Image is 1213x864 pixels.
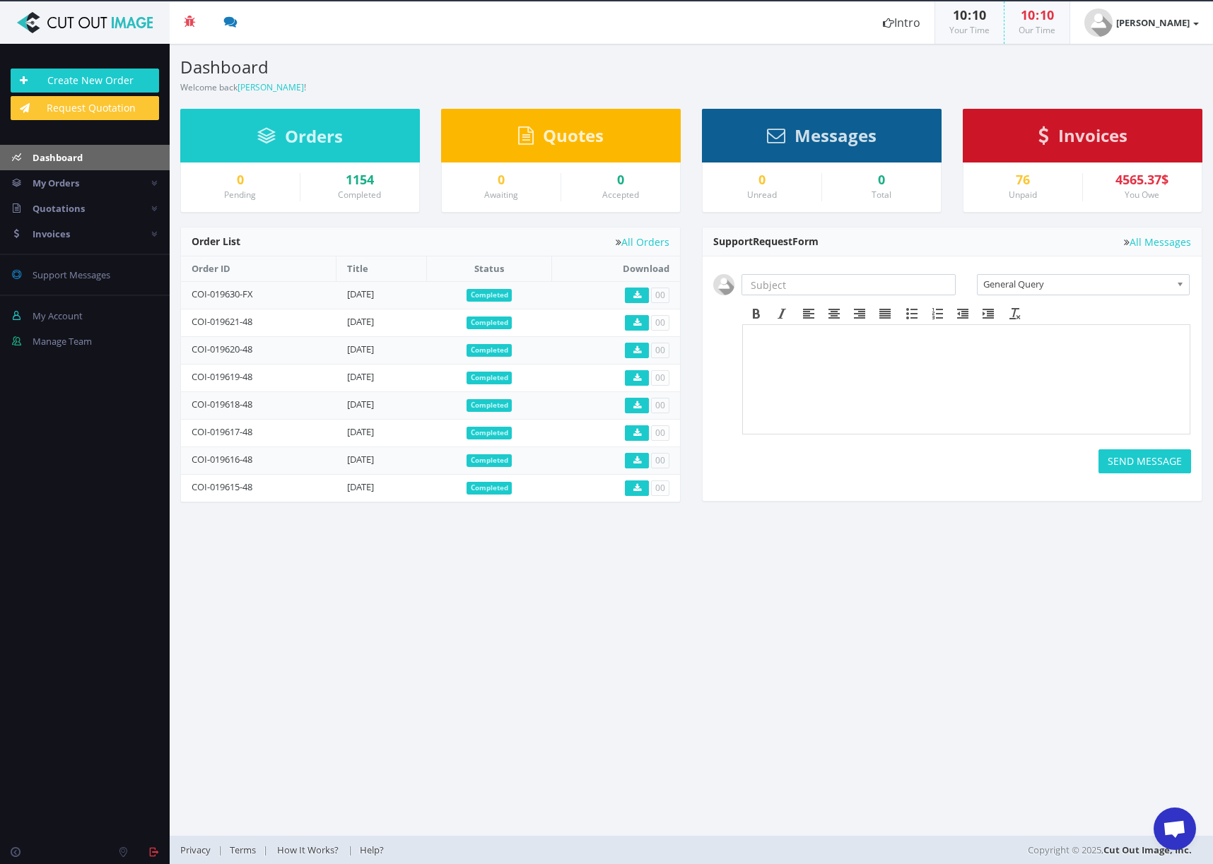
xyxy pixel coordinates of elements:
[833,173,931,187] div: 0
[223,844,263,856] a: Terms
[277,844,339,856] span: How It Works?
[1038,132,1127,145] a: Invoices
[769,304,795,323] div: Italic
[1009,189,1037,201] small: Unpaid
[181,256,336,281] th: Order ID
[467,482,512,495] span: Completed
[224,189,256,201] small: Pending
[1019,24,1055,36] small: Our Time
[33,268,110,281] span: Support Messages
[983,275,1171,293] span: General Query
[552,256,680,281] th: Download
[192,343,252,355] a: COI-019620-48
[925,304,950,323] div: Numbered list
[796,304,821,323] div: Align left
[180,81,306,93] small: Welcome back !
[602,189,639,201] small: Accepted
[452,173,550,187] a: 0
[543,124,604,147] span: Quotes
[192,425,252,438] a: COI-019617-48
[33,227,70,240] span: Invoices
[953,6,967,23] span: 10
[1125,189,1159,201] small: You Owe
[713,173,811,187] a: 0
[572,173,670,187] a: 0
[180,844,218,856] a: Privacy
[467,316,512,329] span: Completed
[285,124,343,148] span: Orders
[33,151,83,164] span: Dashboard
[949,24,990,36] small: Your Time
[1103,844,1192,856] a: Cut Out Image, Inc.
[767,132,877,145] a: Messages
[616,237,669,247] a: All Orders
[33,177,79,189] span: My Orders
[742,274,956,295] input: Subject
[268,844,348,856] a: How It Works?
[347,480,374,493] a: [DATE]
[1098,449,1191,473] button: SEND MESSAGE
[1058,124,1127,147] span: Invoices
[11,69,159,93] a: Create New Order
[1021,6,1035,23] span: 10
[753,235,792,248] span: Request
[1028,843,1192,857] span: Copyright © 2025,
[33,309,83,322] span: My Account
[347,288,374,300] a: [DATE]
[467,427,512,439] span: Completed
[713,274,734,295] img: user_default.jpg
[192,173,289,187] div: 0
[192,370,252,383] a: COI-019619-48
[518,132,604,145] a: Quotes
[336,256,427,281] th: Title
[967,6,972,23] span: :
[795,124,877,147] span: Messages
[467,399,512,412] span: Completed
[1035,6,1040,23] span: :
[426,256,552,281] th: Status
[1154,807,1196,850] a: Open chat
[1094,173,1192,187] div: 4565.37$
[972,6,986,23] span: 10
[484,189,518,201] small: Awaiting
[975,304,1001,323] div: Increase indent
[33,335,92,348] span: Manage Team
[347,343,374,355] a: [DATE]
[821,304,847,323] div: Align center
[1084,8,1113,37] img: user_default.jpg
[347,370,374,383] a: [DATE]
[743,325,1190,434] iframe: Rich Text Area. Press ALT-F9 for menu. Press ALT-F10 for toolbar. Press ALT-0 for help
[11,96,159,120] a: Request Quotation
[347,398,374,410] a: [DATE]
[869,1,934,44] a: Intro
[872,189,891,201] small: Total
[974,173,1072,187] a: 76
[180,836,862,864] div: | | |
[238,81,304,93] a: [PERSON_NAME]
[1124,237,1191,247] a: All Messages
[1116,16,1190,29] strong: [PERSON_NAME]
[899,304,925,323] div: Bullet list
[747,189,777,201] small: Unread
[1002,304,1028,323] div: Clear formatting
[353,844,391,856] a: Help?
[347,425,374,438] a: [DATE]
[192,480,252,493] a: COI-019615-48
[338,189,381,201] small: Completed
[467,289,512,302] span: Completed
[467,372,512,384] span: Completed
[11,12,159,33] img: Cut Out Image
[192,288,253,300] a: COI-019630-FX
[311,173,409,187] a: 1154
[347,453,374,466] a: [DATE]
[847,304,872,323] div: Align right
[1040,6,1054,23] span: 10
[192,315,252,328] a: COI-019621-48
[950,304,975,323] div: Decrease indent
[192,453,252,466] a: COI-019616-48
